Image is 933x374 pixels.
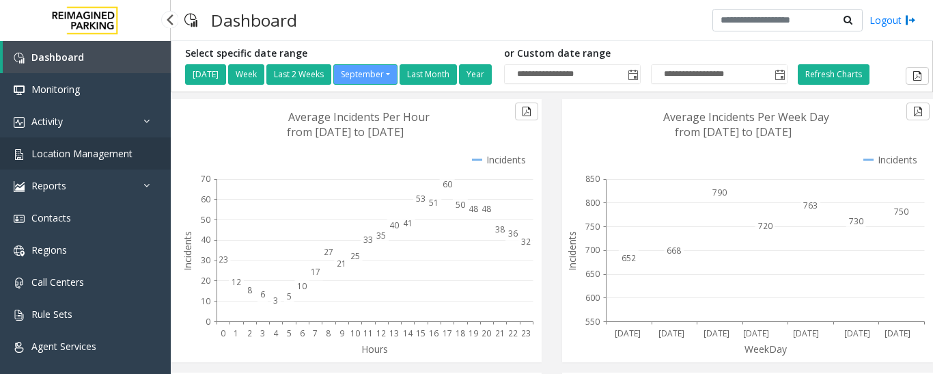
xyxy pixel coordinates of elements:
text: 0 [206,316,210,328]
img: 'icon' [14,53,25,64]
span: Monitoring [31,83,80,96]
text: Incidents [566,231,579,271]
text: 33 [363,234,373,245]
text: [DATE] [704,328,729,339]
text: 36 [508,228,518,239]
a: Logout [869,13,916,27]
text: 8 [326,328,331,339]
text: 38 [495,224,505,235]
span: Activity [31,115,63,128]
text: 50 [201,214,210,226]
text: 13 [389,328,399,339]
text: 5 [287,291,292,302]
span: Reports [31,179,66,192]
text: Hours [361,343,388,356]
text: 11 [363,328,373,339]
text: 2 [247,328,252,339]
text: 700 [585,244,600,256]
text: 21 [337,258,346,269]
img: logout [905,13,916,27]
text: Average Incidents Per Hour [288,109,430,124]
img: 'icon' [14,181,25,192]
img: 'icon' [14,278,25,289]
span: Regions [31,243,67,256]
img: 'icon' [14,149,25,160]
text: 3 [273,295,278,306]
text: 10 [201,295,210,307]
button: Export to pdf [515,103,538,120]
text: 50 [456,199,465,211]
text: [DATE] [743,328,769,339]
text: 6 [300,328,305,339]
button: Refresh Charts [798,64,869,85]
text: 800 [585,197,600,209]
text: 23 [219,254,228,265]
text: 600 [585,292,600,304]
button: [DATE] [185,64,226,85]
img: pageIcon [184,3,197,37]
text: Incidents [181,231,194,271]
img: 'icon' [14,117,25,128]
button: September [333,64,398,85]
text: 720 [758,220,772,232]
button: Last 2 Weeks [266,64,331,85]
text: 8 [247,284,252,296]
text: 10 [297,280,307,292]
text: 22 [508,328,518,339]
a: Dashboard [3,41,171,73]
text: 32 [521,236,531,248]
text: 5 [287,328,292,339]
text: 17 [311,266,320,278]
text: 12 [232,276,241,288]
text: 9 [339,328,344,339]
text: 40 [201,234,210,245]
text: 53 [416,193,426,204]
text: 6 [260,289,265,300]
img: 'icon' [14,213,25,224]
text: 0 [221,328,225,339]
text: 25 [350,250,360,262]
span: Location Management [31,147,133,160]
text: 652 [622,252,636,264]
img: 'icon' [14,310,25,321]
text: WeekDay [744,343,788,356]
span: Contacts [31,211,71,224]
button: Last Month [400,64,457,85]
text: 668 [667,245,681,256]
text: 23 [521,328,531,339]
span: Rule Sets [31,308,72,321]
text: 35 [376,230,386,241]
text: [DATE] [844,328,870,339]
text: 48 [482,203,491,215]
text: [DATE] [885,328,910,339]
text: 21 [495,328,505,339]
img: 'icon' [14,85,25,96]
text: 19 [469,328,478,339]
text: 17 [443,328,452,339]
text: 48 [469,203,478,215]
text: 15 [416,328,426,339]
text: from [DATE] to [DATE] [287,124,404,139]
text: Average Incidents Per Week Day [663,109,829,124]
span: Call Centers [31,276,84,289]
text: 3 [260,328,265,339]
h5: Select specific date range [185,48,494,59]
button: Export to pdf [906,67,929,85]
text: 60 [443,178,452,190]
text: [DATE] [793,328,819,339]
text: 7 [313,328,318,339]
text: 650 [585,268,600,280]
text: 750 [894,206,908,217]
text: 20 [482,328,491,339]
h3: Dashboard [204,3,304,37]
text: 41 [403,217,413,229]
text: 14 [403,328,413,339]
text: 10 [350,328,360,339]
text: 60 [201,193,210,205]
span: Toggle popup [772,65,787,84]
span: Dashboard [31,51,84,64]
text: 20 [201,275,210,286]
text: 850 [585,173,600,185]
text: from [DATE] to [DATE] [675,124,792,139]
text: 27 [324,246,333,258]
